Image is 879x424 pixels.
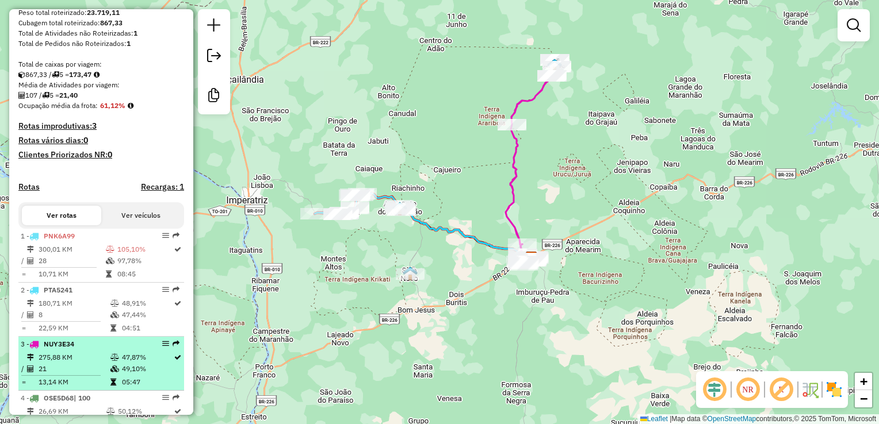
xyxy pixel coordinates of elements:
i: Total de Atividades [27,311,34,318]
td: 08:45 [117,268,173,280]
h4: Recargas: 1 [141,182,184,192]
i: Total de Atividades [18,92,25,99]
i: % de utilização do peso [106,408,115,415]
td: 49,10% [121,363,173,375]
td: 48,91% [121,298,173,309]
td: 105,10% [117,244,173,255]
span: − [860,391,867,406]
i: Rota otimizada [174,300,181,307]
i: Total de Atividades [27,365,34,372]
td: 05:47 [121,376,173,388]
a: Rotas [18,182,40,192]
div: Map data © contributors,© 2025 TomTom, Microsoft [637,414,879,424]
td: 275,88 KM [38,352,110,363]
span: OSE5D68 [44,394,74,402]
span: Ocultar NR [734,376,762,403]
td: = [21,376,26,388]
button: Ver veículos [101,206,181,225]
td: = [21,268,26,280]
td: 47,87% [121,352,173,363]
span: | [670,415,671,423]
img: M4K GRAJAU [524,251,539,266]
em: Opções [162,340,169,347]
td: 21 [38,363,110,375]
div: Peso total roteirizado: [18,7,184,18]
i: Total de Atividades [27,257,34,264]
td: 04:51 [121,322,173,334]
em: Rota exportada [173,286,179,293]
span: Ocultar deslocamento [701,376,728,403]
i: Tempo total em rota [110,325,116,332]
i: Tempo total em rota [106,271,112,277]
i: Rota otimizada [174,408,181,415]
strong: 3 [92,121,97,131]
strong: 1 [127,39,131,48]
span: + [860,374,867,388]
em: Rota exportada [173,340,179,347]
strong: 867,33 [100,18,123,27]
em: Rota exportada [173,232,179,239]
div: Atividade não roteirizada - DISTRIBUIDORA JB [396,268,425,280]
a: OpenStreetMap [708,415,756,423]
a: Exportar sessão [202,44,226,70]
img: Exibir/Ocultar setores [825,380,843,399]
td: 10,71 KM [38,268,105,280]
td: 97,78% [117,255,173,267]
span: 1 - [21,232,75,240]
em: Média calculada utilizando a maior ocupação (%Peso ou %Cubagem) de cada rota da sessão. Rotas cro... [128,102,133,109]
td: 26,69 KM [38,406,106,417]
div: Média de Atividades por viagem: [18,80,184,90]
span: 2 - [21,286,72,294]
strong: 173,47 [69,70,91,79]
span: PNK6A99 [44,232,75,240]
strong: 61,12% [100,101,125,110]
i: % de utilização da cubagem [110,311,119,318]
a: Nova sessão e pesquisa [202,14,226,40]
i: Meta Caixas/viagem: 1,00 Diferença: 172,47 [94,71,100,78]
td: 13,14 KM [38,376,110,388]
em: Opções [162,394,169,401]
div: Total de Pedidos não Roteirizados: [18,38,184,49]
strong: 0 [108,149,112,160]
em: Opções [162,286,169,293]
i: Tempo total em rota [110,379,116,386]
i: Distância Total [27,354,34,361]
img: Amarante [392,201,407,216]
td: 22,59 KM [38,322,110,334]
span: | 100 [74,394,90,402]
td: = [21,322,26,334]
td: / [21,255,26,267]
a: Zoom out [855,390,872,407]
td: 300,01 KM [38,244,105,255]
span: Exibir rótulo [767,376,795,403]
em: Rota exportada [173,394,179,401]
h4: Rotas vários dias: [18,136,184,145]
td: / [21,309,26,321]
button: Ver rotas [22,206,101,225]
td: 50,12% [117,406,173,417]
i: % de utilização do peso [110,354,119,361]
strong: 0 [83,135,88,145]
i: % de utilização da cubagem [110,365,119,372]
td: 180,71 KM [38,298,110,309]
a: Leaflet [640,415,668,423]
em: Opções [162,232,169,239]
div: Total de Atividades não Roteirizadas: [18,28,184,38]
i: Rota otimizada [174,354,181,361]
strong: 23.719,11 [87,8,120,17]
span: Ocupação média da frota: [18,101,98,110]
a: Exibir filtros [842,14,865,37]
a: Zoom in [855,373,872,390]
i: Distância Total [27,408,34,415]
img: Arame [547,58,562,73]
i: Total de rotas [42,92,49,99]
td: 47,44% [121,309,173,321]
i: % de utilização do peso [106,246,114,253]
span: NUY3E34 [44,340,74,348]
td: 8 [38,309,110,321]
i: Total de rotas [52,71,59,78]
span: 3 - [21,340,74,348]
i: % de utilização do peso [110,300,119,307]
img: Fluxo de ruas [801,380,819,399]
